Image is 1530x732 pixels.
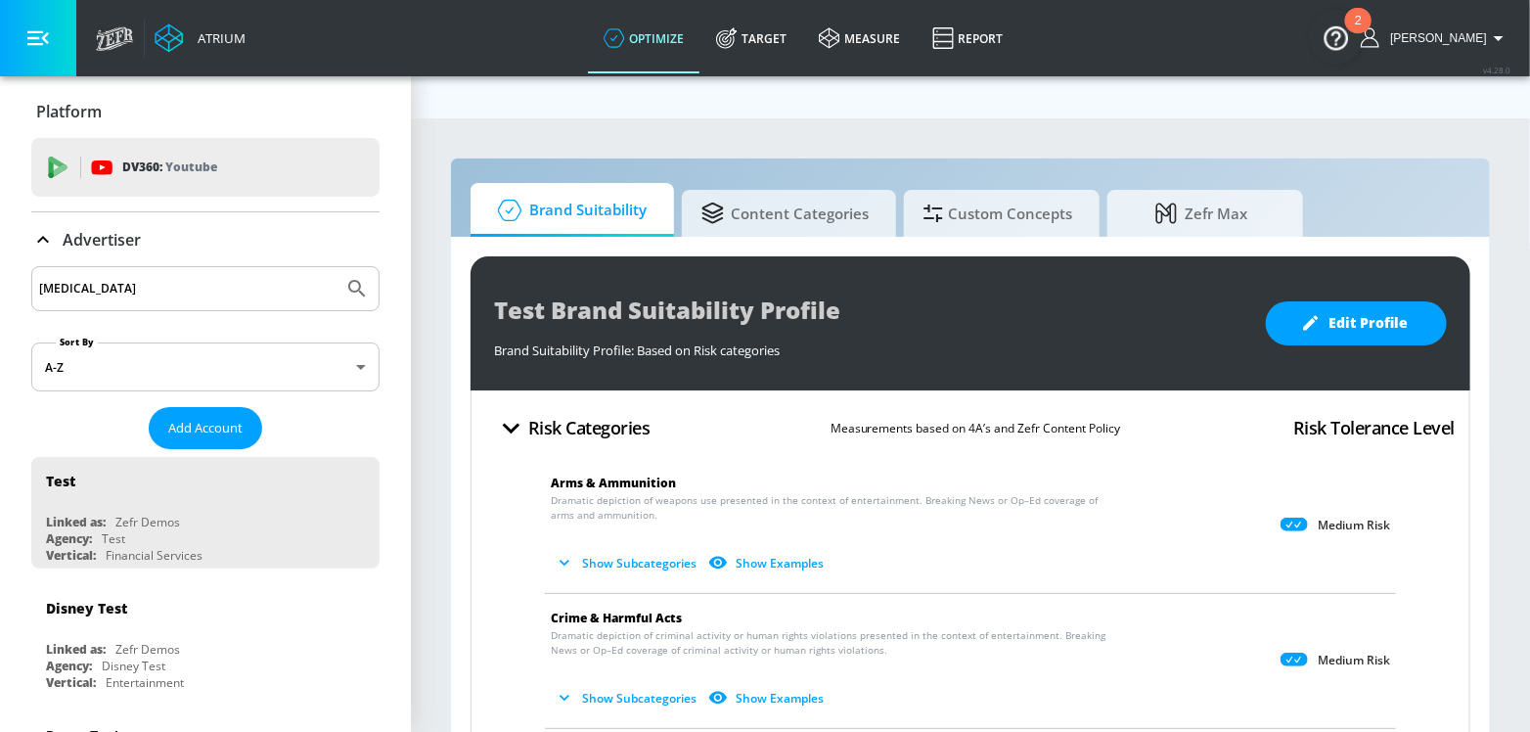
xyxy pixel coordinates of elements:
[46,641,106,658] div: Linked as:
[803,3,917,73] a: measure
[551,682,704,714] button: Show Subcategories
[155,23,246,53] a: Atrium
[1305,311,1408,336] span: Edit Profile
[46,514,106,530] div: Linked as:
[46,599,127,618] div: Disney Test
[31,584,380,696] div: Disney TestLinked as:Zefr DemosAgency:Disney TestVertical:Entertainment
[551,628,1116,658] span: Dramatic depiction of criminal activity or human rights violations presented in the context of en...
[1318,653,1390,668] p: Medium Risk
[31,212,380,267] div: Advertiser
[551,475,676,491] span: Arms & Ammunition
[168,417,243,439] span: Add Account
[494,332,1246,359] div: Brand Suitability Profile: Based on Risk categories
[46,674,96,691] div: Vertical:
[704,547,832,579] button: Show Examples
[31,457,380,569] div: TestLinked as:Zefr DemosAgency:TestVertical:Financial Services
[1266,301,1447,345] button: Edit Profile
[917,3,1019,73] a: Report
[36,101,102,122] p: Platform
[56,336,98,348] label: Sort By
[39,276,336,301] input: Search by name
[490,187,647,234] span: Brand Suitability
[31,138,380,197] div: DV360: Youtube
[46,530,92,547] div: Agency:
[923,190,1072,237] span: Custom Concepts
[46,472,75,490] div: Test
[701,190,869,237] span: Content Categories
[106,674,184,691] div: Entertainment
[1355,21,1362,46] div: 2
[31,84,380,139] div: Platform
[165,157,217,177] p: Youtube
[551,493,1116,523] span: Dramatic depiction of weapons use presented in the context of entertainment. Breaking News or Op–...
[102,658,165,674] div: Disney Test
[336,267,379,310] button: Submit Search
[1361,26,1510,50] button: [PERSON_NAME]
[63,229,141,251] p: Advertiser
[106,547,202,564] div: Financial Services
[1293,414,1455,441] h4: Risk Tolerance Level
[190,29,246,47] div: Atrium
[831,418,1121,438] p: Measurements based on 4A’s and Zefr Content Policy
[1318,518,1390,533] p: Medium Risk
[704,682,832,714] button: Show Examples
[528,414,651,441] h4: Risk Categories
[46,547,96,564] div: Vertical:
[486,405,658,451] button: Risk Categories
[1382,31,1487,45] span: login as: sarah.grindle@zefr.com
[1483,65,1510,75] span: v 4.28.0
[115,514,180,530] div: Zefr Demos
[102,530,125,547] div: Test
[149,407,262,449] button: Add Account
[1309,10,1364,65] button: Open Resource Center, 2 new notifications
[31,343,380,391] div: A-Z
[551,610,682,626] span: Crime & Harmful Acts
[122,157,217,178] p: DV360:
[551,547,704,579] button: Show Subcategories
[1127,190,1276,237] span: Zefr Max
[588,3,700,73] a: optimize
[115,641,180,658] div: Zefr Demos
[46,658,92,674] div: Agency:
[700,3,803,73] a: Target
